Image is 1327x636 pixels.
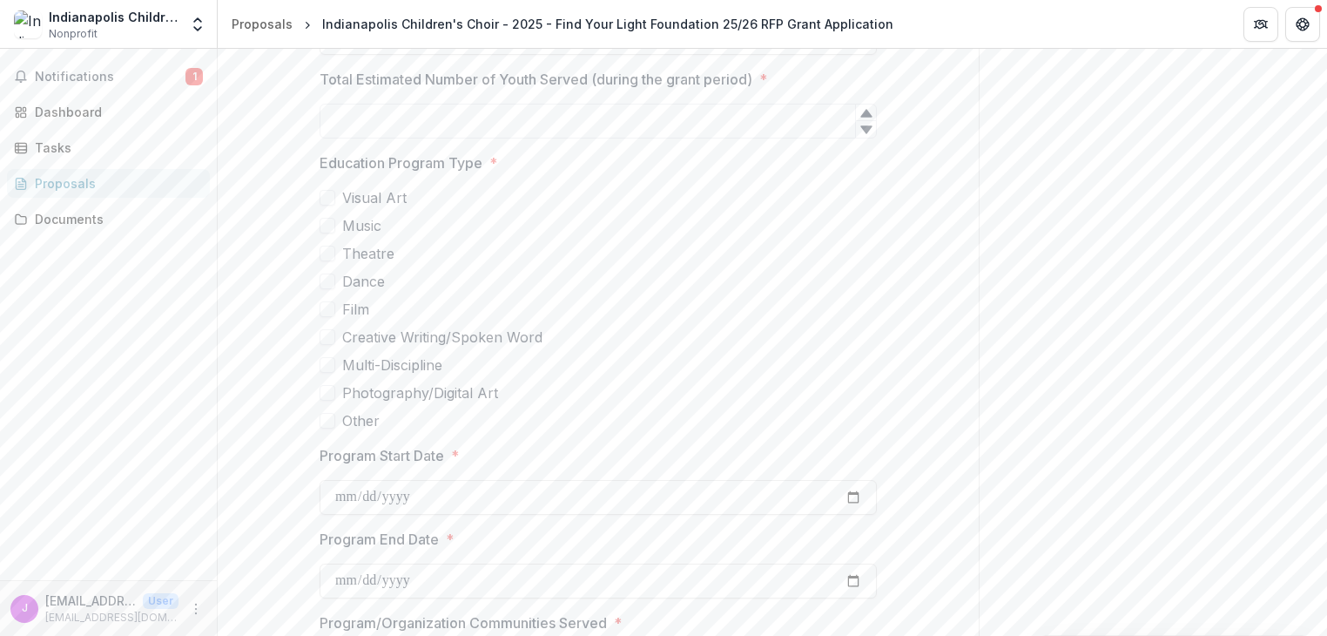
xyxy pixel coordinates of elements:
button: Open entity switcher [185,7,210,42]
span: Creative Writing/Spoken Word [342,327,542,348]
p: Program End Date [320,529,439,550]
button: More [185,599,206,619]
div: Dashboard [35,103,196,121]
img: Indianapolis Children's Choir [14,10,42,38]
button: Notifications1 [7,63,210,91]
span: Theatre [342,243,394,264]
div: Proposals [35,174,196,193]
span: Nonprofit [49,26,98,42]
p: Program Start Date [320,445,444,466]
a: Tasks [7,133,210,162]
div: jbrown@icchoir.org [22,603,28,614]
span: 1 [185,68,203,85]
span: Photography/Digital Art [342,382,498,403]
span: Music [342,215,381,236]
p: Education Program Type [320,152,482,173]
nav: breadcrumb [225,11,900,37]
a: Proposals [225,11,300,37]
span: Visual Art [342,187,407,208]
p: [EMAIL_ADDRESS][DOMAIN_NAME] [45,610,179,626]
a: Documents [7,205,210,233]
a: Proposals [7,169,210,198]
button: Get Help [1285,7,1320,42]
div: Indianapolis Children's Choir - 2025 - Find Your Light Foundation 25/26 RFP Grant Application [322,15,893,33]
span: Film [342,299,369,320]
div: Indianapolis Children's Choir [49,8,179,26]
div: Proposals [232,15,293,33]
p: [EMAIL_ADDRESS][DOMAIN_NAME] [45,592,136,610]
div: Tasks [35,139,196,157]
p: Program/Organization Communities Served [320,612,607,633]
a: Dashboard [7,98,210,126]
span: Notifications [35,70,185,85]
p: Total Estimated Number of Youth Served (during the grant period) [320,69,752,90]
p: User [143,593,179,609]
span: Multi-Discipline [342,355,442,376]
div: Documents [35,210,196,228]
button: Partners [1243,7,1278,42]
span: Dance [342,271,385,292]
span: Other [342,410,380,431]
